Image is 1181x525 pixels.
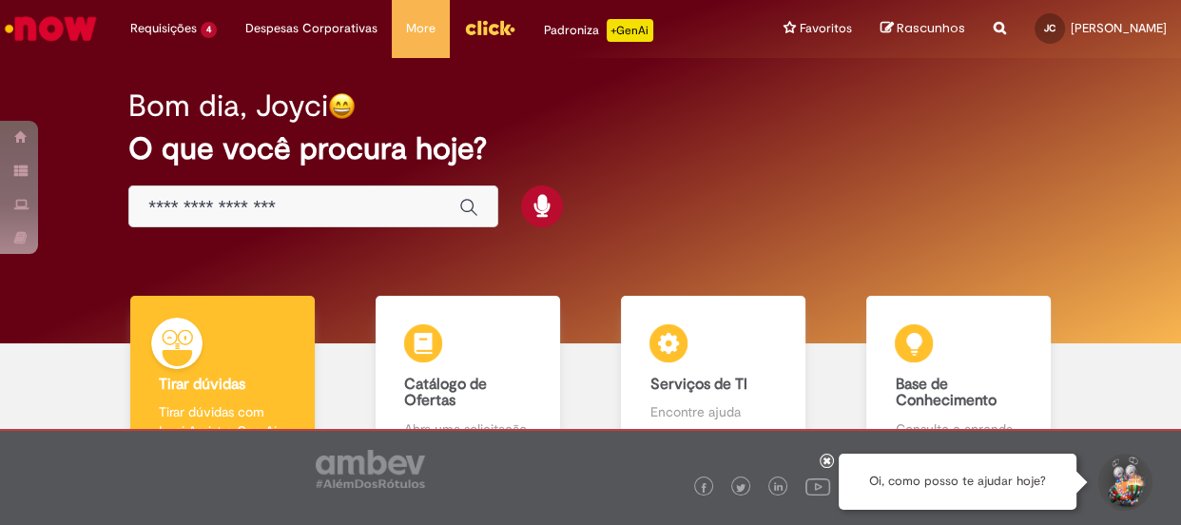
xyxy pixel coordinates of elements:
[128,132,1052,165] h2: O que você procura hoje?
[328,92,356,120] img: happy-face.png
[100,296,345,460] a: Tirar dúvidas Tirar dúvidas com Lupi Assist e Gen Ai
[805,474,830,498] img: logo_footer_youtube.png
[607,19,653,42] p: +GenAi
[1071,20,1167,36] span: [PERSON_NAME]
[159,402,285,440] p: Tirar dúvidas com Lupi Assist e Gen Ai
[774,482,784,494] img: logo_footer_linkedin.png
[897,19,965,37] span: Rascunhos
[404,419,531,438] p: Abra uma solicitação
[649,402,776,421] p: Encontre ajuda
[406,19,436,38] span: More
[1044,22,1055,34] span: JC
[895,419,1021,438] p: Consulte e aprenda
[800,19,852,38] span: Favoritos
[316,450,425,488] img: logo_footer_ambev_rotulo_gray.png
[1095,454,1152,511] button: Iniciar Conversa de Suporte
[649,375,746,394] b: Serviços de TI
[895,375,996,411] b: Base de Conhecimento
[836,296,1081,460] a: Base de Conhecimento Consulte e aprenda
[2,10,100,48] img: ServiceNow
[159,375,245,394] b: Tirar dúvidas
[590,296,836,460] a: Serviços de TI Encontre ajuda
[464,13,515,42] img: click_logo_yellow_360x200.png
[345,296,590,460] a: Catálogo de Ofertas Abra uma solicitação
[839,454,1076,510] div: Oi, como posso te ajudar hoje?
[404,375,487,411] b: Catálogo de Ofertas
[128,89,328,123] h2: Bom dia, Joyci
[881,20,965,38] a: Rascunhos
[130,19,197,38] span: Requisições
[544,19,653,42] div: Padroniza
[201,22,217,38] span: 4
[736,483,745,493] img: logo_footer_twitter.png
[245,19,378,38] span: Despesas Corporativas
[699,483,708,493] img: logo_footer_facebook.png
